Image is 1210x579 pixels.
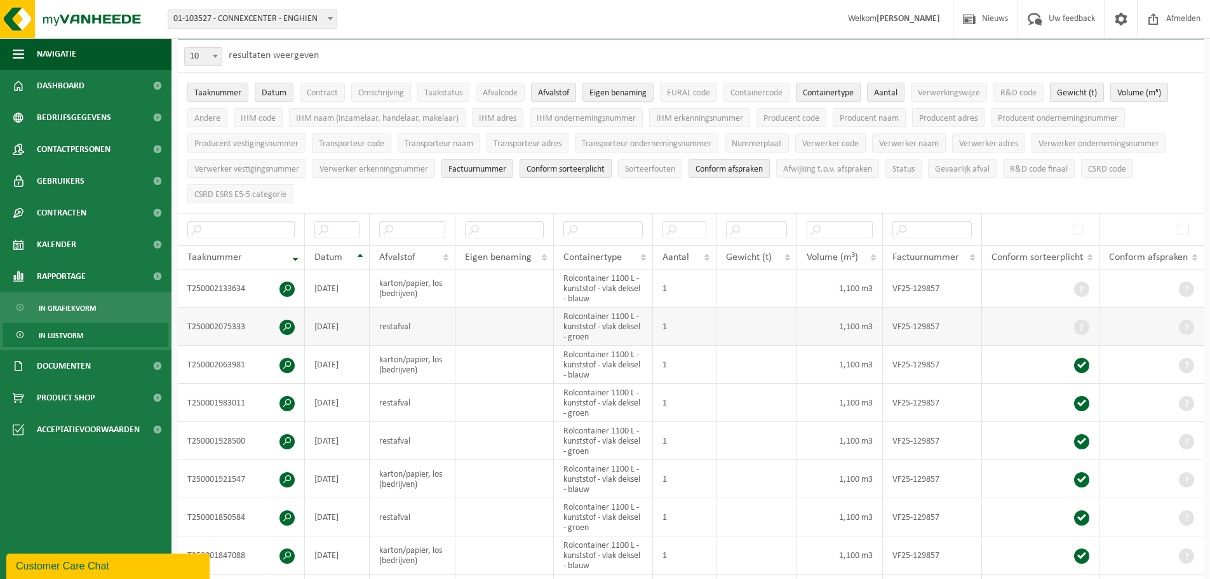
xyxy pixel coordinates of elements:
[3,296,168,320] a: In grafiekvorm
[589,88,647,98] span: Eigen benaming
[194,190,286,200] span: CSRD ESRS E5-5 categorie
[479,114,516,123] span: IHM adres
[6,551,212,579] iframe: chat widget
[797,422,883,460] td: 1,100 m3
[1088,165,1126,174] span: CSRD code
[783,165,872,174] span: Afwijking t.o.v. afspraken
[883,346,982,384] td: VF25-129857
[537,114,636,123] span: IHM ondernemingsnummer
[187,133,306,153] button: Producent vestigingsnummerProducent vestigingsnummer: Activate to sort
[37,261,86,292] span: Rapportage
[424,88,462,98] span: Taakstatus
[885,159,922,178] button: StatusStatus: Activate to sort
[797,536,883,575] td: 1,100 m3
[305,308,370,346] td: [DATE]
[417,83,469,102] button: TaakstatusTaakstatus: Activate to sort
[653,536,716,575] td: 1
[874,88,897,98] span: Aantal
[305,460,370,498] td: [DATE]
[379,252,415,262] span: Afvalstof
[448,165,506,174] span: Factuurnummer
[37,197,86,229] span: Contracten
[178,422,305,460] td: T250001928500
[370,308,455,346] td: restafval
[797,384,883,422] td: 1,100 m3
[37,414,140,446] span: Acceptatievoorwaarden
[1109,252,1188,262] span: Conform afspraken
[998,114,1118,123] span: Producent ondernemingsnummer
[807,252,858,262] span: Volume (m³)
[582,83,654,102] button: Eigen benamingEigen benaming: Activate to sort
[892,165,915,174] span: Status
[358,88,404,98] span: Omschrijving
[229,50,319,60] label: resultaten weergeven
[37,350,91,382] span: Documenten
[262,88,286,98] span: Datum
[307,88,338,98] span: Contract
[194,114,220,123] span: Andere
[296,114,459,123] span: IHM naam (inzamelaar, handelaar, makelaar)
[991,108,1125,127] button: Producent ondernemingsnummerProducent ondernemingsnummer: Activate to sort
[178,384,305,422] td: T250001983011
[935,165,990,174] span: Gevaarlijk afval
[398,133,480,153] button: Transporteur naamTransporteur naam: Activate to sort
[554,498,653,536] td: Rolcontainer 1100 L - kunststof - vlak deksel - groen
[625,165,675,174] span: Sorteerfouten
[194,139,299,149] span: Producent vestigingsnummer
[37,102,111,133] span: Bedrijfsgegevens
[563,252,622,262] span: Containertype
[305,384,370,422] td: [DATE]
[194,165,299,174] span: Verwerker vestigingsnummer
[796,83,861,102] button: ContainertypeContainertype: Activate to sort
[653,384,716,422] td: 1
[653,269,716,308] td: 1
[187,83,248,102] button: TaaknummerTaaknummer: Activate to remove sorting
[928,159,997,178] button: Gevaarlijk afval : Activate to sort
[178,269,305,308] td: T250002133634
[892,252,959,262] span: Factuurnummer
[696,165,763,174] span: Conform afspraken
[797,460,883,498] td: 1,100 m3
[554,308,653,346] td: Rolcontainer 1100 L - kunststof - vlak deksel - groen
[797,269,883,308] td: 1,100 m3
[520,159,612,178] button: Conform sorteerplicht : Activate to sort
[187,184,293,203] button: CSRD ESRS E5-5 categorieCSRD ESRS E5-5 categorie: Activate to sort
[37,165,84,197] span: Gebruikers
[653,422,716,460] td: 1
[178,536,305,575] td: T250001847088
[795,133,866,153] button: Verwerker codeVerwerker code: Activate to sort
[305,536,370,575] td: [DATE]
[582,139,711,149] span: Transporteur ondernemingsnummer
[1117,88,1161,98] span: Volume (m³)
[952,133,1025,153] button: Verwerker adresVerwerker adres: Activate to sort
[370,498,455,536] td: restafval
[194,88,241,98] span: Taaknummer
[289,108,466,127] button: IHM naam (inzamelaar, handelaar, makelaar)IHM naam (inzamelaar, handelaar, makelaar): Activate to...
[405,139,473,149] span: Transporteur naam
[756,108,826,127] button: Producent codeProducent code: Activate to sort
[178,460,305,498] td: T250001921547
[530,108,643,127] button: IHM ondernemingsnummerIHM ondernemingsnummer: Activate to sort
[313,159,435,178] button: Verwerker erkenningsnummerVerwerker erkenningsnummer: Activate to sort
[883,384,982,422] td: VF25-129857
[184,47,222,66] span: 10
[575,133,718,153] button: Transporteur ondernemingsnummerTransporteur ondernemingsnummer : Activate to sort
[883,269,982,308] td: VF25-129857
[554,536,653,575] td: Rolcontainer 1100 L - kunststof - vlak deksel - blauw
[312,133,391,153] button: Transporteur codeTransporteur code: Activate to sort
[370,460,455,498] td: karton/papier, los (bedrijven)
[554,346,653,384] td: Rolcontainer 1100 L - kunststof - vlak deksel - blauw
[37,382,95,414] span: Product Shop
[872,133,946,153] button: Verwerker naamVerwerker naam: Activate to sort
[305,346,370,384] td: [DATE]
[732,139,782,149] span: Nummerplaat
[370,269,455,308] td: karton/papier, los (bedrijven)
[667,88,710,98] span: EURAL code
[883,308,982,346] td: VF25-129857
[802,139,859,149] span: Verwerker code
[39,324,83,348] span: In lijstvorm
[37,70,84,102] span: Dashboard
[1003,159,1075,178] button: R&D code finaalR&amp;D code finaal: Activate to sort
[3,323,168,347] a: In lijstvorm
